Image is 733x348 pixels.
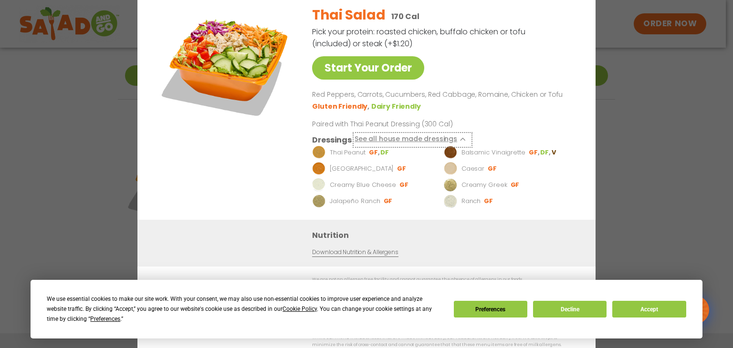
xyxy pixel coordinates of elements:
li: DF [380,148,390,156]
h3: Nutrition [312,229,581,241]
img: Dressing preview image for Jalapeño Ranch [312,194,325,207]
li: V [552,148,557,156]
span: Cookie Policy [283,306,317,312]
img: Dressing preview image for BBQ Ranch [312,162,325,175]
p: Jalapeño Ranch [330,196,380,205]
p: Ranch [461,196,481,205]
li: GF [399,180,409,189]
a: Download Nutrition & Allergens [312,247,398,256]
img: Dressing preview image for Creamy Greek [444,178,457,191]
div: Cookie Consent Prompt [31,280,702,338]
p: Red Peppers, Carrots, Cucumbers, Red Cabbage, Romaine, Chicken or Tofu [312,89,573,101]
a: Start Your Order [312,56,424,80]
img: Dressing preview image for Balsamic Vinaigrette [444,145,457,159]
li: GF [384,196,394,205]
p: Thai Peanut [330,147,366,157]
div: We use essential cookies to make our site work. With your consent, we may also use non-essential ... [47,294,442,324]
p: [GEOGRAPHIC_DATA] [330,164,394,173]
img: Dressing preview image for Creamy Blue Cheese [312,178,325,191]
p: Pick your protein: roasted chicken, buffalo chicken or tofu (included) or steak (+$1.20) [312,26,527,50]
img: Dressing preview image for Caesar [444,162,457,175]
p: Caesar [461,164,484,173]
li: GF [369,148,380,156]
button: See all house made dressings [355,133,471,145]
li: GF [511,180,521,189]
button: Accept [612,301,686,317]
p: Creamy Blue Cheese [330,180,396,189]
li: Dairy Friendly [371,101,423,111]
p: We are not an allergen free facility and cannot guarantee the absence of allergens in our foods. [312,276,576,283]
p: 170 Cal [391,10,419,22]
li: DF [540,148,551,156]
button: Decline [533,301,607,317]
button: Preferences [454,301,527,317]
p: Paired with Thai Peanut Dressing (300 Cal) [312,119,489,129]
span: Preferences [90,316,120,322]
p: Balsamic Vinaigrette [461,147,525,157]
p: Creamy Greek [461,180,507,189]
li: GF [484,196,494,205]
li: Gluten Friendly [312,101,371,111]
img: Dressing preview image for Thai Peanut [312,145,325,159]
li: GF [529,148,540,156]
img: Dressing preview image for Ranch [444,194,457,207]
h3: Dressings [312,133,352,145]
li: GF [488,164,498,173]
h2: Thai Salad [312,5,385,25]
li: GF [397,164,407,173]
